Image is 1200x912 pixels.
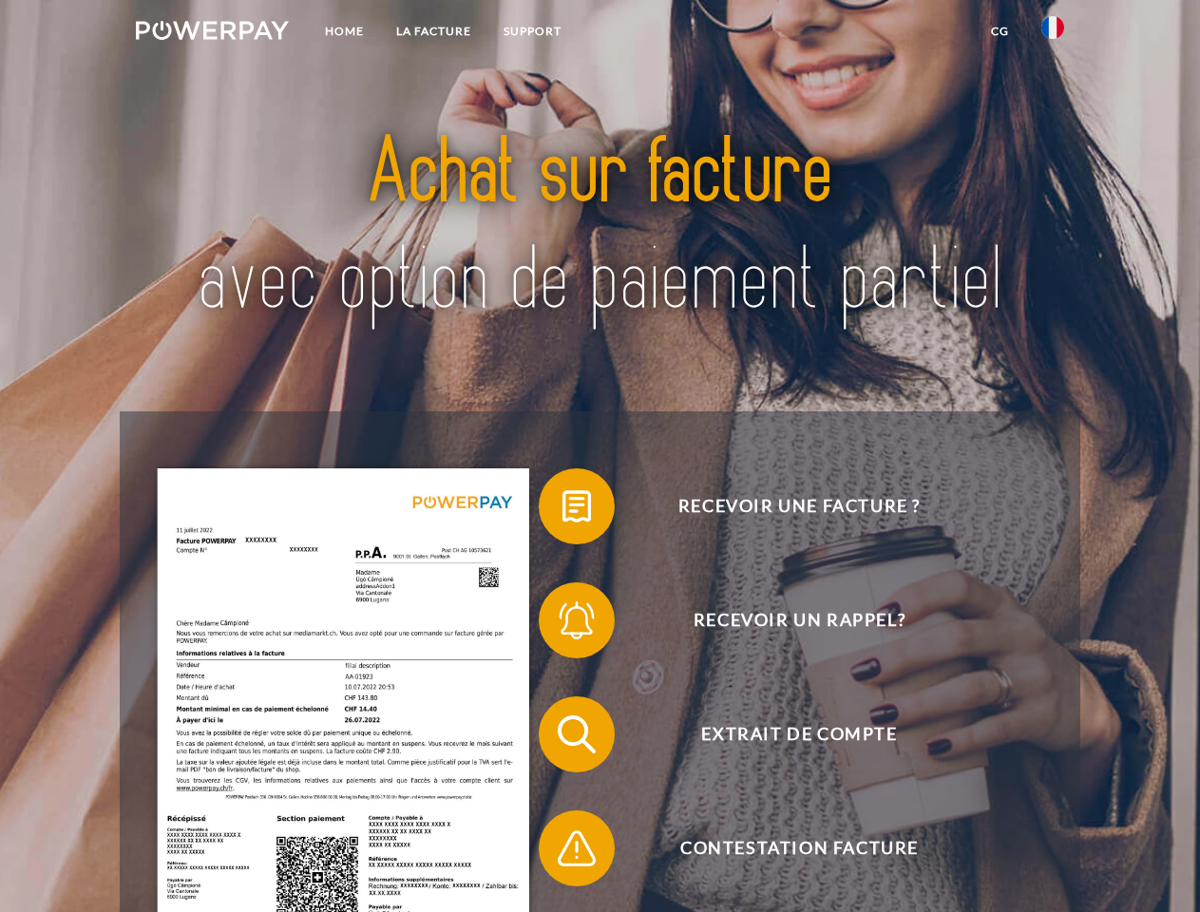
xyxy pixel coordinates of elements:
[309,14,380,48] a: Home
[136,21,289,40] img: logo-powerpay-white.svg
[566,696,1032,772] span: Extrait de compte
[566,810,1032,886] span: Contestation Facture
[539,582,1033,658] button: Recevoir un rappel?
[566,582,1032,658] span: Recevoir un rappel?
[539,696,1033,772] button: Extrait de compte
[487,14,578,48] a: Support
[553,825,600,872] img: qb_warning.svg
[553,483,600,530] img: qb_bill.svg
[553,711,600,758] img: qb_search.svg
[380,14,487,48] a: LA FACTURE
[553,597,600,644] img: qb_bell.svg
[566,468,1032,544] span: Recevoir une facture ?
[975,14,1025,48] a: CG
[181,91,1019,364] img: title-powerpay_fr.svg
[1041,16,1064,39] img: fr
[539,810,1033,886] button: Contestation Facture
[539,468,1033,544] button: Recevoir une facture ?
